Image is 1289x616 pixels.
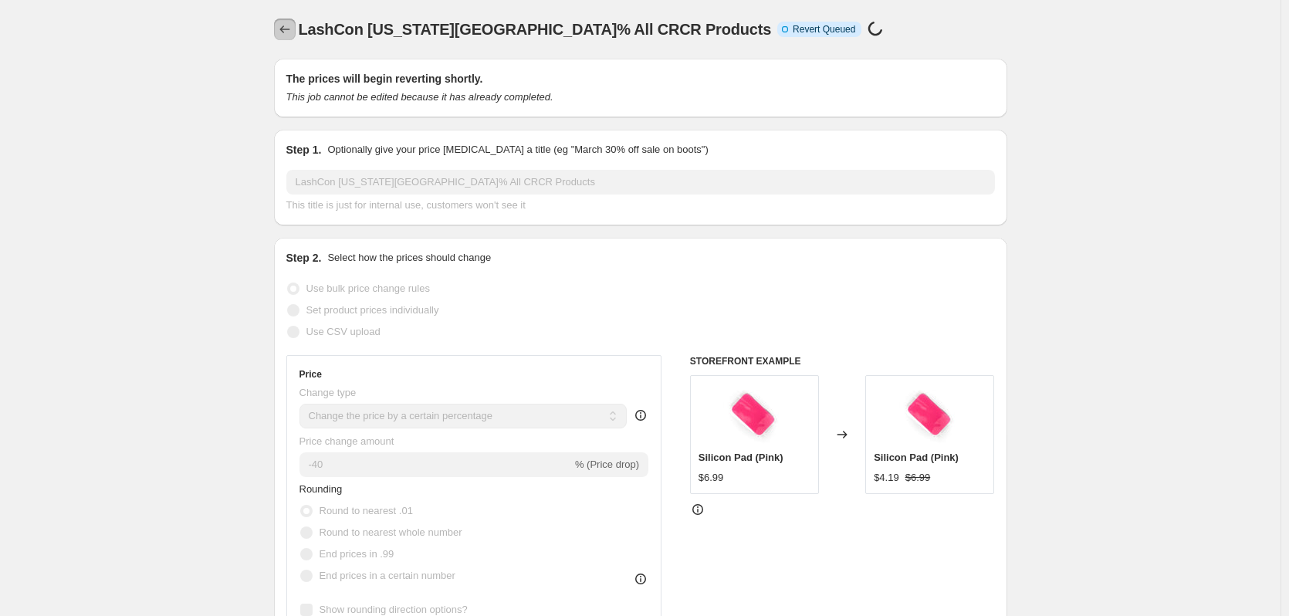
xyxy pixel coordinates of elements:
[286,142,322,157] h2: Step 1.
[320,604,468,615] span: Show rounding direction options?
[575,459,639,470] span: % (Price drop)
[299,387,357,398] span: Change type
[299,483,343,495] span: Rounding
[286,71,995,86] h2: The prices will begin reverting shortly.
[299,435,394,447] span: Price change amount
[320,505,413,516] span: Round to nearest .01
[699,452,783,463] span: Silicon Pad (Pink)
[299,368,322,381] h3: Price
[874,470,899,486] div: $4.19
[306,283,430,294] span: Use bulk price change rules
[320,570,455,581] span: End prices in a certain number
[320,526,462,538] span: Round to nearest whole number
[327,142,708,157] p: Optionally give your price [MEDICAL_DATA] a title (eg "March 30% off sale on boots")
[299,21,772,38] span: LashCon [US_STATE][GEOGRAPHIC_DATA]% All CRCR Products
[286,91,553,103] i: This job cannot be edited because it has already completed.
[633,408,648,423] div: help
[274,19,296,40] button: Price change jobs
[306,326,381,337] span: Use CSV upload
[306,304,439,316] span: Set product prices individually
[793,23,855,36] span: Revert Queued
[299,452,572,477] input: -15
[690,355,995,367] h6: STOREFRONT EXAMPLE
[874,452,959,463] span: Silicon Pad (Pink)
[723,384,785,445] img: Siliconpads_8d5a3f48-c2ed-46bf-8155-80ae15a297d7_80x.jpg
[899,384,961,445] img: Siliconpads_8d5a3f48-c2ed-46bf-8155-80ae15a297d7_80x.jpg
[905,470,931,486] strike: $6.99
[320,548,394,560] span: End prices in .99
[699,470,724,486] div: $6.99
[286,199,526,211] span: This title is just for internal use, customers won't see it
[286,250,322,266] h2: Step 2.
[286,170,995,195] input: 30% off holiday sale
[327,250,491,266] p: Select how the prices should change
